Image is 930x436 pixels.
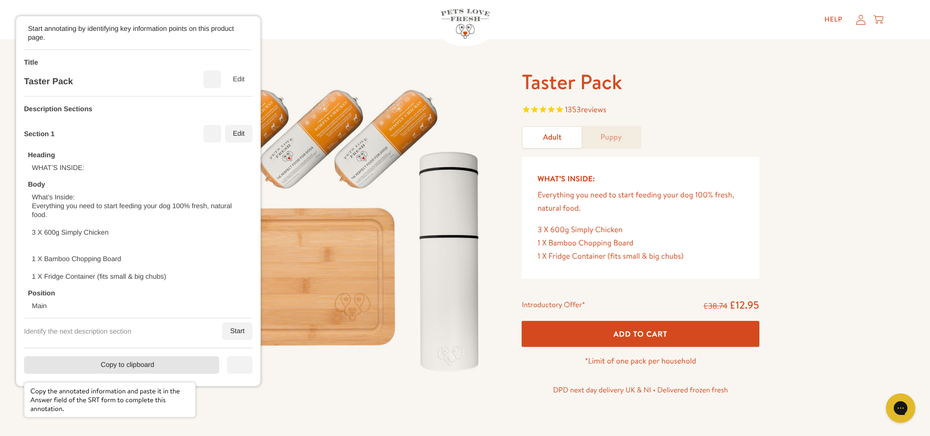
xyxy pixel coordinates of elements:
[581,104,606,115] span: reviews
[24,356,219,374] div: Copy to clipboard
[614,329,668,339] span: Add To Cart
[28,289,55,297] div: Position
[441,9,490,39] img: Pets Love Fresh
[537,223,743,237] div: 3 X 600g Simply Chicken
[28,24,239,42] div: Start annotating by identifying key information points on this product page.
[523,127,581,148] a: Adult
[24,382,196,417] div: Copy the annotated information and paste it in the Answer field of the SRT form to complete this ...
[537,172,743,185] h5: What’s Inside:
[24,76,73,87] div: Taster Pack
[203,125,221,143] div: Delete
[137,10,183,29] a: Reviews
[537,250,743,263] div: 1 X Fridge Container (fits small & big chubs)
[32,193,249,281] div: What’s Inside: Everything you need to start feeding your dog 100% fresh, natural food. 3 X 600g S...
[225,71,252,88] div: Edit
[32,163,84,172] div: WHAT’S INSIDE:
[222,322,252,340] div: Start
[24,104,92,113] div: Description Sections
[24,129,54,138] div: Section 1
[32,301,47,310] div: Main
[24,58,38,67] div: Title
[565,104,606,115] span: 1353 reviews
[581,127,640,148] a: Puppy
[28,180,45,189] div: Body
[522,103,759,118] span: Rated 4.8 out of 5 stars 1353 reviews
[522,355,759,368] p: *Limit of one pack per household
[171,69,499,383] img: Taster Pack - Adult
[24,327,131,336] div: Identify the next description section
[537,189,743,215] p: Everything you need to start feeding your dog 100% fresh, natural food.
[188,10,258,29] a: Expert Advice
[522,298,585,313] div: Introductory Offer*
[522,321,759,347] button: Add To Cart
[522,384,759,396] p: DPD next day delivery UK & NI • Delivered frozen fresh
[704,301,728,312] s: £38.74
[28,150,55,159] div: Heading
[39,10,89,29] a: Shop All
[537,238,633,248] span: 1 X Bamboo Chopping Board
[816,10,850,29] a: Help
[225,125,252,143] div: Edit
[203,71,221,88] div: Delete
[881,390,920,426] iframe: Gorgias live chat messenger
[522,69,759,96] h1: Taster Pack
[93,10,133,29] a: About
[729,298,759,312] span: £12.95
